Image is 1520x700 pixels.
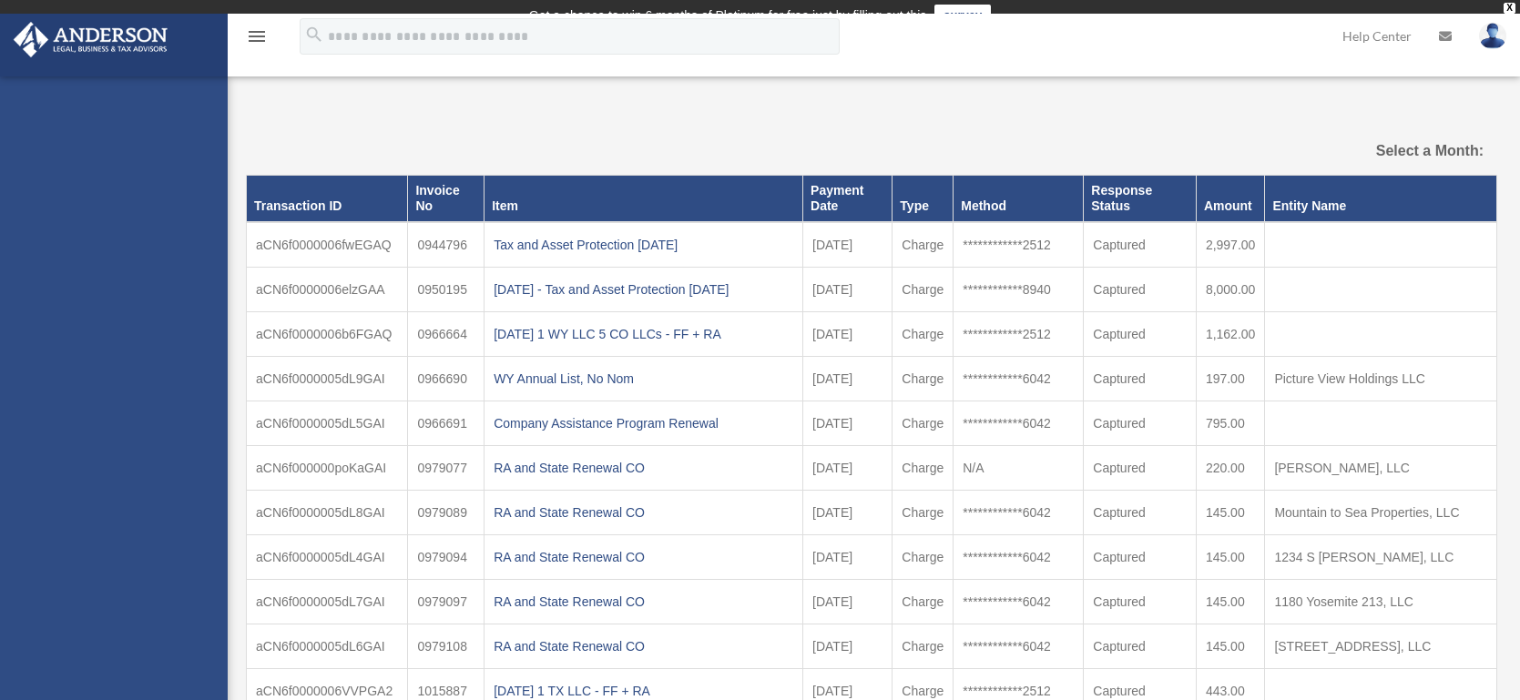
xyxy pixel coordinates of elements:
[803,490,893,534] td: [DATE]
[408,490,485,534] td: 0979089
[893,401,954,445] td: Charge
[1504,3,1515,14] div: close
[494,321,793,347] div: [DATE] 1 WY LLC 5 CO LLCs - FF + RA
[1084,222,1197,268] td: Captured
[1196,445,1265,490] td: 220.00
[1265,534,1497,579] td: 1234 S [PERSON_NAME], LLC
[304,25,324,45] i: search
[1196,222,1265,268] td: 2,997.00
[893,311,954,356] td: Charge
[494,277,793,302] div: [DATE] - Tax and Asset Protection [DATE]
[1084,176,1197,222] th: Response Status
[247,222,408,268] td: aCN6f0000006fwEGAQ
[803,579,893,624] td: [DATE]
[803,222,893,268] td: [DATE]
[408,579,485,624] td: 0979097
[1196,490,1265,534] td: 145.00
[954,176,1084,222] th: Method
[247,267,408,311] td: aCN6f0000006elzGAA
[954,445,1084,490] td: N/A
[934,5,991,26] a: survey
[247,534,408,579] td: aCN6f0000005dL4GAI
[1196,624,1265,668] td: 145.00
[408,401,485,445] td: 0966691
[803,176,893,222] th: Payment Date
[529,5,927,26] div: Get a chance to win 6 months of Platinum for free just by filling out this
[1084,356,1197,401] td: Captured
[893,356,954,401] td: Charge
[893,490,954,534] td: Charge
[803,267,893,311] td: [DATE]
[1196,579,1265,624] td: 145.00
[893,267,954,311] td: Charge
[893,534,954,579] td: Charge
[893,445,954,490] td: Charge
[247,176,408,222] th: Transaction ID
[1196,356,1265,401] td: 197.00
[494,366,793,391] div: WY Annual List, No Nom
[8,22,173,57] img: Anderson Advisors Platinum Portal
[485,176,803,222] th: Item
[803,356,893,401] td: [DATE]
[803,401,893,445] td: [DATE]
[494,589,793,614] div: RA and State Renewal CO
[893,222,954,268] td: Charge
[1084,445,1197,490] td: Captured
[246,32,268,47] a: menu
[1084,401,1197,445] td: Captured
[1196,267,1265,311] td: 8,000.00
[408,267,485,311] td: 0950195
[1084,311,1197,356] td: Captured
[494,232,793,258] div: Tax and Asset Protection [DATE]
[803,534,893,579] td: [DATE]
[494,500,793,525] div: RA and State Renewal CO
[1084,534,1197,579] td: Captured
[247,356,408,401] td: aCN6f0000005dL9GAI
[1084,624,1197,668] td: Captured
[893,579,954,624] td: Charge
[1196,176,1265,222] th: Amount
[1479,23,1506,49] img: User Pic
[246,25,268,47] i: menu
[247,445,408,490] td: aCN6f000000poKaGAI
[1265,445,1497,490] td: [PERSON_NAME], LLC
[408,534,485,579] td: 0979094
[1084,267,1197,311] td: Captured
[1196,534,1265,579] td: 145.00
[1265,356,1497,401] td: Picture View Holdings LLC
[1084,490,1197,534] td: Captured
[408,624,485,668] td: 0979108
[1302,138,1484,164] label: Select a Month:
[803,311,893,356] td: [DATE]
[247,401,408,445] td: aCN6f0000005dL5GAI
[1084,579,1197,624] td: Captured
[803,624,893,668] td: [DATE]
[408,445,485,490] td: 0979077
[247,579,408,624] td: aCN6f0000005dL7GAI
[1265,490,1497,534] td: Mountain to Sea Properties, LLC
[1196,311,1265,356] td: 1,162.00
[247,624,408,668] td: aCN6f0000005dL6GAI
[1265,579,1497,624] td: 1180 Yosemite 213, LLC
[803,445,893,490] td: [DATE]
[247,311,408,356] td: aCN6f0000006b6FGAQ
[494,634,793,659] div: RA and State Renewal CO
[494,411,793,436] div: Company Assistance Program Renewal
[247,490,408,534] td: aCN6f0000005dL8GAI
[893,176,954,222] th: Type
[893,624,954,668] td: Charge
[1265,624,1497,668] td: [STREET_ADDRESS], LLC
[1196,401,1265,445] td: 795.00
[1265,176,1497,222] th: Entity Name
[494,544,793,570] div: RA and State Renewal CO
[408,176,485,222] th: Invoice No
[408,311,485,356] td: 0966664
[408,222,485,268] td: 0944796
[494,455,793,481] div: RA and State Renewal CO
[408,356,485,401] td: 0966690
